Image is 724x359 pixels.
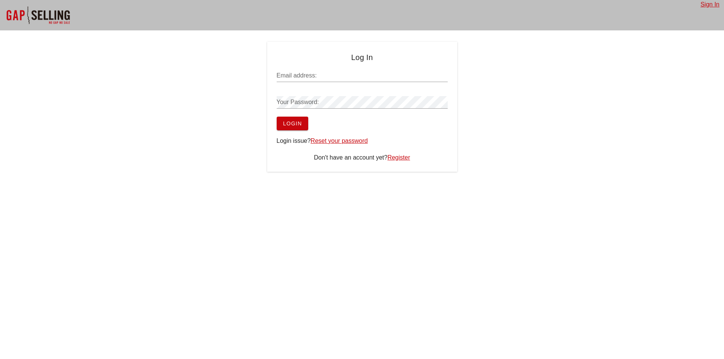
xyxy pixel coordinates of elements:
a: Reset your password [311,138,368,144]
h4: Log In [277,51,448,63]
div: Login issue? [277,136,448,145]
div: Don't have an account yet? [277,153,448,162]
a: Sign In [700,1,719,8]
a: Register [387,154,410,161]
span: Login [283,120,302,127]
button: Login [277,117,308,130]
